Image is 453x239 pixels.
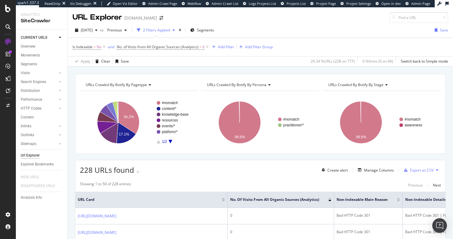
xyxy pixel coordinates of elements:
[21,174,39,180] div: NEW URLS
[100,27,105,33] span: vs
[206,1,238,6] a: Admin Crawl List
[316,1,336,6] span: Project Page
[162,130,178,134] text: platform/*
[86,82,147,87] span: URLs Crawled By Botify By pagetype
[283,117,299,121] text: #nomatch
[440,27,448,33] div: Save
[73,44,93,49] span: Is Indexable
[121,59,129,64] div: Save
[21,105,41,112] div: HTTP Codes
[408,181,423,189] button: Previous
[188,25,216,35] button: Segments
[81,59,90,64] div: Apply
[21,43,63,50] a: Overview
[134,25,177,35] button: 2 Filters Applied
[107,1,138,6] a: Open Viz Editor
[21,88,57,94] a: Distribution
[78,230,116,236] a: [URL][DOMAIN_NAME]
[311,59,355,64] div: 29.34 % URLs ( 228 on 777 )
[319,165,348,175] button: Create alert
[105,25,129,35] button: Previous
[206,80,314,90] h4: URLs Crawled By Botify By persona
[21,123,57,129] a: Inlinks
[21,174,45,180] a: NEW URLS
[124,15,157,21] div: [DOMAIN_NAME]
[21,88,40,94] div: Distribution
[108,44,114,50] button: and
[405,1,430,6] a: Admin Page
[78,213,116,219] a: [URL][DOMAIN_NAME]
[21,52,63,59] a: Movements
[162,101,178,105] text: #nomatch
[376,1,401,6] a: Open in dev
[21,61,63,67] a: Segments
[230,197,319,202] span: No. of Visits from All Organic Sources (Analytics)
[341,1,371,6] a: Project Settings
[177,27,183,33] div: times
[401,165,433,175] button: Export as CSV
[105,27,122,33] span: Previous
[218,44,234,49] div: Add Filter
[230,213,331,218] div: 0
[45,1,61,6] div: ReadOnly:
[21,114,34,121] div: Content
[182,1,201,6] a: Webflow
[148,1,177,6] span: Admin Crawl Page
[162,107,177,111] text: content/*
[411,1,430,6] span: Admin Page
[21,34,47,41] div: CURRENT URLS
[398,56,448,66] button: Switch back to Simple mode
[21,70,30,76] div: Visits
[142,1,177,6] a: Admin Crawl Page
[84,80,193,90] h4: URLs Crawled By Botify By pagetype
[410,168,433,173] div: Export as CSV
[162,118,178,122] text: resources
[432,25,448,35] button: Save
[21,194,42,201] div: Analysis Info
[287,1,306,6] span: Projects List
[245,44,273,49] div: Add Filter Group
[328,82,383,87] span: URLs Crawled By Botify By stage
[237,43,273,51] button: Add Filter Group
[21,183,61,189] a: DISAPPEARED URLS
[432,218,447,233] div: Open Intercom Messenger
[230,229,331,235] div: 0
[117,44,198,49] span: No. of Visits from All Organic Sources (Analytics)
[337,213,400,218] div: Bad HTTP Code 301
[281,1,306,6] a: Projects List
[21,161,54,168] div: Explorer Bookmarks
[405,123,422,127] text: awareness
[73,56,90,66] button: Apply
[21,61,37,67] div: Segments
[21,123,31,129] div: Inlinks
[162,124,175,128] text: events/*
[235,135,245,139] text: 99.6%
[80,181,131,189] div: Showing 1 to 50 of 228 entries
[97,43,102,51] span: No
[80,96,197,149] div: A chart.
[323,96,440,149] svg: A chart.
[21,96,42,103] div: Performance
[337,197,388,202] span: Non-Indexable Main Reason
[137,171,139,173] img: Equal
[21,96,57,103] a: Performance
[78,197,220,202] span: URL Card
[201,96,319,149] div: A chart.
[21,17,62,24] div: SiteCrawler
[405,117,421,121] text: #nomatch
[113,56,129,66] button: Save
[310,1,336,6] a: Project Page
[162,112,189,117] text: knowledge-base
[70,1,92,6] div: Viz Debugger:
[401,59,448,64] div: Switch back to Simple mode
[143,27,170,33] div: 2 Filters Applied
[21,152,40,159] div: Url Explorer
[283,123,304,127] text: practitioner/*
[101,59,110,64] div: Clear
[21,152,63,159] a: Url Explorer
[327,80,435,90] h4: URLs Crawled By Botify By stage
[337,229,400,235] div: Bad HTTP Code 301
[362,59,393,64] div: 0 % Visits ( 0 on 6K )
[21,141,57,147] a: Sitemaps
